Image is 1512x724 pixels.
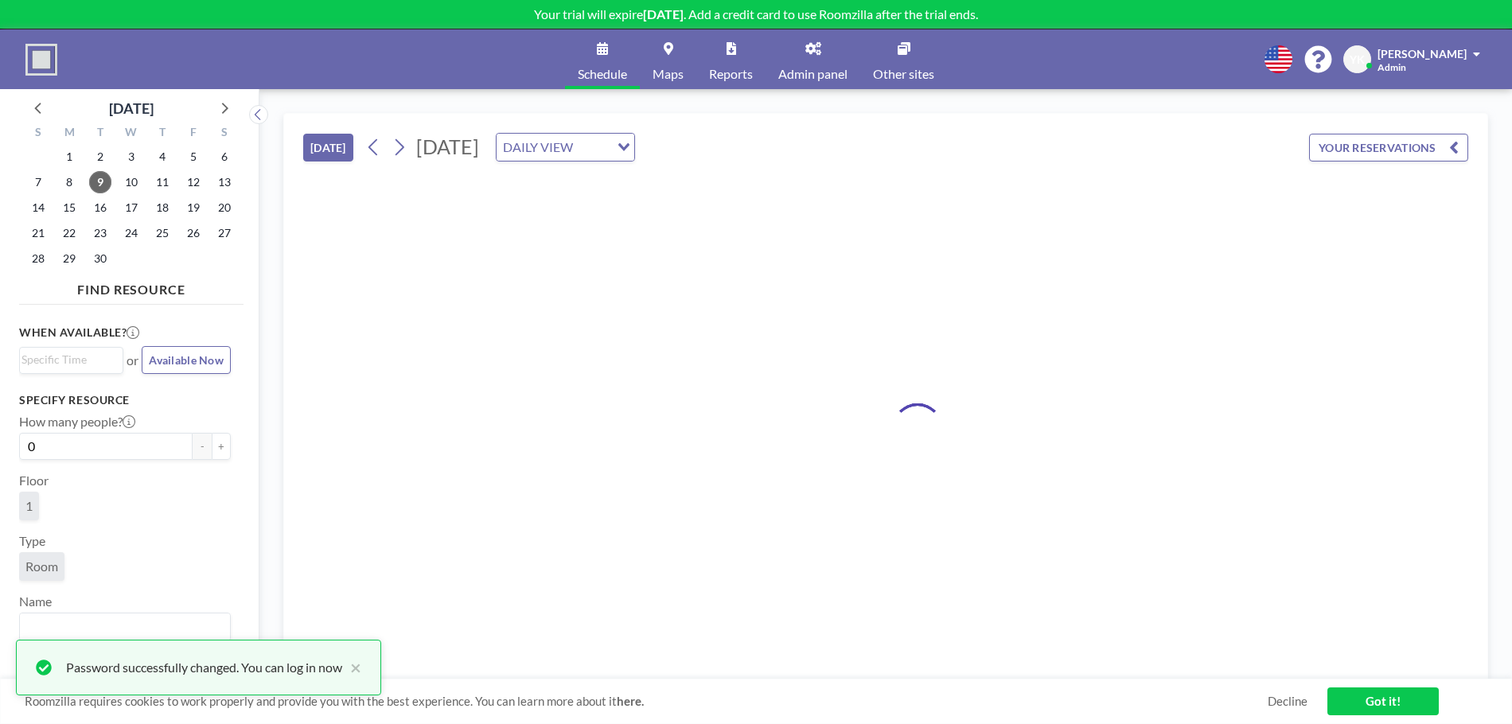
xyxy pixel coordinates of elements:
[19,533,45,549] label: Type
[58,247,80,270] span: Monday, September 29, 2025
[342,658,361,677] button: close
[193,433,212,460] button: -
[1268,694,1307,709] a: Decline
[182,197,205,219] span: Friday, September 19, 2025
[25,44,57,76] img: organization-logo
[25,498,33,514] span: 1
[212,433,231,460] button: +
[213,197,236,219] span: Saturday, September 20, 2025
[182,222,205,244] span: Friday, September 26, 2025
[860,29,947,89] a: Other sites
[766,29,860,89] a: Admin panel
[182,146,205,168] span: Friday, September 5, 2025
[120,171,142,193] span: Wednesday, September 10, 2025
[58,146,80,168] span: Monday, September 1, 2025
[151,197,173,219] span: Thursday, September 18, 2025
[709,68,753,80] span: Reports
[109,97,154,119] div: [DATE]
[27,197,49,219] span: Sunday, September 14, 2025
[416,134,479,158] span: [DATE]
[89,197,111,219] span: Tuesday, September 16, 2025
[213,171,236,193] span: Saturday, September 13, 2025
[19,594,52,609] label: Name
[653,68,684,80] span: Maps
[1350,53,1365,67] span: YK
[142,346,231,374] button: Available Now
[303,134,353,162] button: [DATE]
[27,171,49,193] span: Sunday, September 7, 2025
[696,29,766,89] a: Reports
[617,694,644,708] a: here.
[25,694,1268,709] span: Roomzilla requires cookies to work properly and provide you with the best experience. You can lea...
[27,247,49,270] span: Sunday, September 28, 2025
[20,348,123,372] div: Search for option
[1309,134,1468,162] button: YOUR RESERVATIONS
[643,6,684,21] b: [DATE]
[177,123,208,144] div: F
[120,197,142,219] span: Wednesday, September 17, 2025
[149,353,224,367] span: Available Now
[578,68,627,80] span: Schedule
[19,414,135,430] label: How many people?
[208,123,240,144] div: S
[497,134,634,161] div: Search for option
[1378,61,1406,73] span: Admin
[19,275,244,298] h4: FIND RESOURCE
[20,613,230,640] div: Search for option
[182,171,205,193] span: Friday, September 12, 2025
[778,68,848,80] span: Admin panel
[146,123,177,144] div: T
[54,123,85,144] div: M
[127,352,138,368] span: or
[25,559,58,574] span: Room
[21,351,114,368] input: Search for option
[873,68,934,80] span: Other sites
[21,617,221,637] input: Search for option
[89,222,111,244] span: Tuesday, September 23, 2025
[1327,687,1439,715] a: Got it!
[120,222,142,244] span: Wednesday, September 24, 2025
[19,393,231,407] h3: Specify resource
[58,197,80,219] span: Monday, September 15, 2025
[23,123,54,144] div: S
[27,222,49,244] span: Sunday, September 21, 2025
[151,222,173,244] span: Thursday, September 25, 2025
[565,29,640,89] a: Schedule
[19,473,49,489] label: Floor
[213,222,236,244] span: Saturday, September 27, 2025
[89,171,111,193] span: Tuesday, September 9, 2025
[66,658,342,677] div: Password successfully changed. You can log in now
[213,146,236,168] span: Saturday, September 6, 2025
[89,146,111,168] span: Tuesday, September 2, 2025
[640,29,696,89] a: Maps
[578,137,608,158] input: Search for option
[151,171,173,193] span: Thursday, September 11, 2025
[89,247,111,270] span: Tuesday, September 30, 2025
[85,123,116,144] div: T
[120,146,142,168] span: Wednesday, September 3, 2025
[58,171,80,193] span: Monday, September 8, 2025
[151,146,173,168] span: Thursday, September 4, 2025
[500,137,576,158] span: DAILY VIEW
[1378,47,1467,60] span: [PERSON_NAME]
[116,123,147,144] div: W
[58,222,80,244] span: Monday, September 22, 2025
